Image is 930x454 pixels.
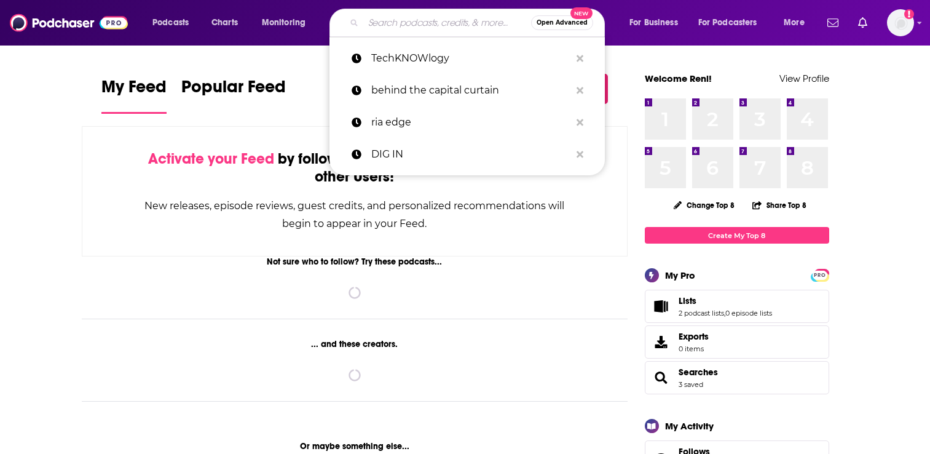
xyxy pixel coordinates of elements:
a: PRO [813,270,827,279]
button: Open AdvancedNew [531,15,593,30]
a: Show notifications dropdown [822,12,843,33]
span: 0 items [679,344,709,353]
div: New releases, episode reviews, guest credits, and personalized recommendations will begin to appe... [144,197,566,233]
span: Lists [679,295,696,306]
p: ria edge [371,106,570,138]
a: 0 episode lists [725,309,772,317]
div: Search podcasts, credits, & more... [341,9,617,37]
div: Or maybe something else... [82,441,628,452]
a: 3 saved [679,380,703,389]
a: TechKNOWlogy [329,42,605,74]
span: Charts [211,14,238,31]
span: Searches [645,361,829,394]
span: New [570,7,593,19]
img: User Profile [887,9,914,36]
button: Show profile menu [887,9,914,36]
a: Welcome Reni! [645,73,712,84]
span: Activate your Feed [148,149,274,168]
span: Exports [649,333,674,351]
p: DIG IN [371,138,570,170]
span: My Feed [101,76,167,105]
div: My Pro [665,269,695,281]
p: behind the capital curtain [371,74,570,106]
div: ... and these creators. [82,339,628,349]
a: Create My Top 8 [645,227,829,244]
span: Lists [645,290,829,323]
span: For Business [629,14,678,31]
span: For Podcasters [698,14,757,31]
a: ria edge [329,106,605,138]
svg: Add a profile image [904,9,914,19]
p: TechKNOWlogy [371,42,570,74]
div: My Activity [665,420,714,432]
button: Share Top 8 [752,193,807,217]
div: Not sure who to follow? Try these podcasts... [82,257,628,267]
a: Lists [679,295,772,306]
a: Lists [649,298,674,315]
span: Open Advanced [537,20,588,26]
button: open menu [253,13,321,33]
span: Logged in as rgertner [887,9,914,36]
span: More [784,14,805,31]
a: 2 podcast lists [679,309,724,317]
span: , [724,309,725,317]
span: Exports [679,331,709,342]
span: Podcasts [152,14,189,31]
button: open menu [775,13,820,33]
a: My Feed [101,76,167,114]
button: open menu [690,13,775,33]
button: Change Top 8 [666,197,743,213]
img: Podchaser - Follow, Share and Rate Podcasts [10,11,128,34]
div: by following Podcasts, Creators, Lists, and other Users! [144,150,566,186]
a: Popular Feed [181,76,286,114]
button: open menu [144,13,205,33]
a: behind the capital curtain [329,74,605,106]
a: Exports [645,325,829,359]
button: open menu [621,13,693,33]
a: Charts [203,13,245,33]
a: Searches [679,367,718,378]
span: Monitoring [262,14,305,31]
a: Searches [649,369,674,386]
span: Popular Feed [181,76,286,105]
a: DIG IN [329,138,605,170]
input: Search podcasts, credits, & more... [363,13,531,33]
a: View Profile [779,73,829,84]
a: Show notifications dropdown [853,12,872,33]
span: PRO [813,271,827,280]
